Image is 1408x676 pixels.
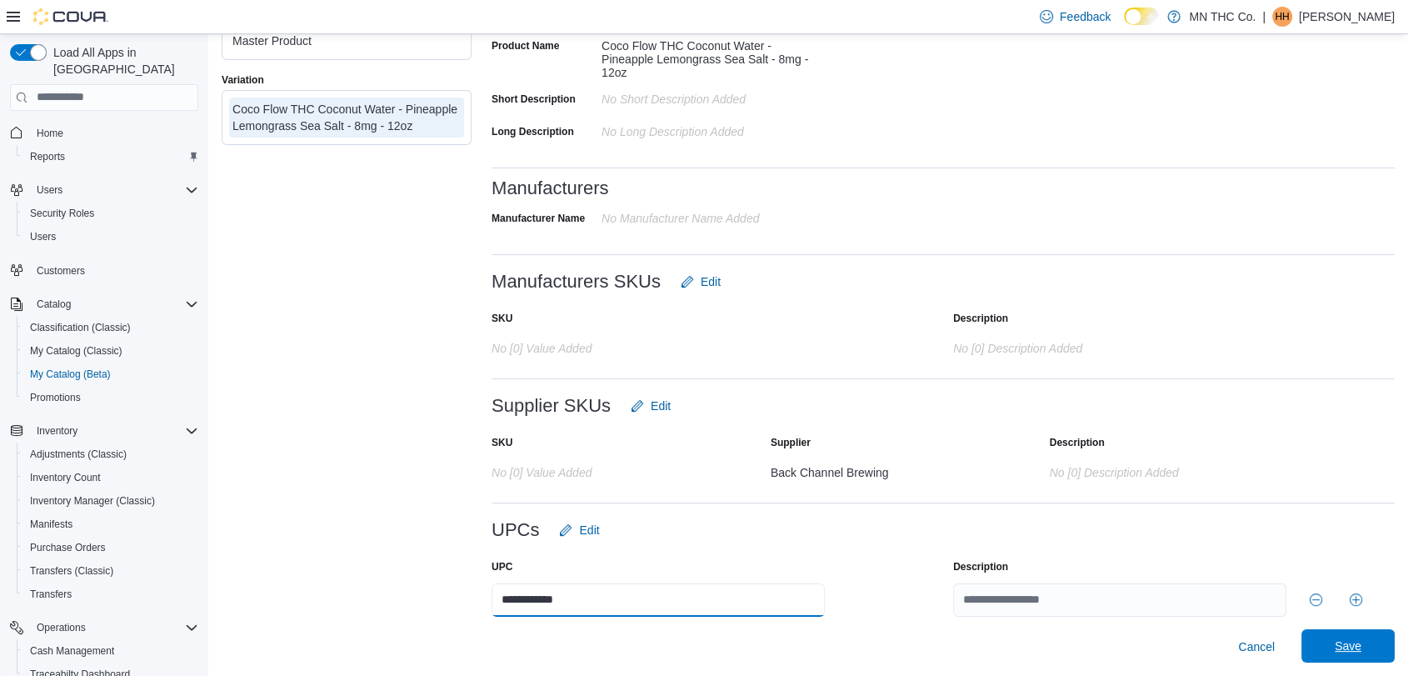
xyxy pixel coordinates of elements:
span: Users [30,180,198,200]
a: Inventory Count [23,468,107,488]
button: Catalog [3,293,205,316]
button: Remove row [1306,590,1326,610]
span: Catalog [30,294,198,314]
span: Manifests [23,514,198,534]
h3: UPCs [492,520,539,540]
span: Inventory Count [23,468,198,488]
span: Edit [651,398,671,414]
span: Operations [30,618,198,638]
button: Classification (Classic) [17,316,205,339]
a: Inventory Manager (Classic) [23,491,162,511]
button: Edit [552,513,606,547]
span: Feedback [1060,8,1111,25]
a: Purchase Orders [23,538,112,558]
a: Transfers [23,584,78,604]
span: Home [30,123,198,143]
span: Customers [30,260,198,281]
span: Operations [37,621,86,634]
span: Adjustments (Classic) [23,444,198,464]
button: Inventory Manager (Classic) [17,489,205,513]
label: Product Name [492,39,559,53]
span: Promotions [30,391,81,404]
label: Description [953,312,1008,325]
span: Save [1335,638,1361,654]
button: Users [30,180,69,200]
label: Supplier [771,436,811,449]
span: Transfers [23,584,198,604]
span: Users [23,227,198,247]
div: No [0] value added [492,335,825,355]
p: [PERSON_NAME] [1299,7,1395,27]
span: Security Roles [30,207,94,220]
a: Manifests [23,514,79,534]
a: Classification (Classic) [23,318,137,338]
button: Promotions [17,386,205,409]
p: | [1262,7,1266,27]
label: SKU [492,436,512,449]
a: Home [30,123,70,143]
span: Inventory [37,424,77,438]
span: Edit [579,522,599,538]
button: Home [3,121,205,145]
span: Inventory Manager (Classic) [30,494,155,508]
span: Transfers (Classic) [23,561,198,581]
label: UPC [492,560,512,573]
label: SKU [492,312,512,325]
button: Cancel [1231,630,1281,663]
span: Home [37,127,63,140]
button: Manifests [17,513,205,536]
div: No [0] value added [492,459,751,479]
span: Cash Management [30,644,114,658]
h3: Manufacturers [492,178,609,198]
div: Master Product [232,33,461,49]
a: Promotions [23,388,87,408]
span: Users [37,183,62,197]
input: Dark Mode [1124,8,1159,25]
button: Inventory [30,421,84,441]
a: Customers [30,261,92,281]
button: Catalog [30,294,77,314]
label: Short Description [492,93,576,106]
button: Add row [1377,459,1395,479]
span: My Catalog (Classic) [23,341,198,361]
button: Edit [624,389,677,423]
span: Classification (Classic) [30,321,131,334]
label: Long Description [492,125,574,138]
div: Heather Hawkinson [1272,7,1292,27]
h3: Manufacturers SKUs [492,272,661,292]
span: Cash Management [23,641,198,661]
p: MN THC Co. [1189,7,1256,27]
span: Adjustments (Classic) [30,448,127,461]
label: Variation [222,73,264,87]
button: Cash Management [17,639,205,663]
span: Edit [701,273,721,290]
h3: Supplier SKUs [492,396,611,416]
a: My Catalog (Classic) [23,341,129,361]
button: Customers [3,258,205,283]
div: Coco Flow THC Coconut Water - Pineapple Lemongrass Sea Salt - 8mg - 12oz [602,33,825,79]
a: Reports [23,147,72,167]
a: Adjustments (Classic) [23,444,133,464]
button: Operations [3,616,205,639]
a: My Catalog (Beta) [23,364,117,384]
div: No Long Description added [602,118,825,138]
span: Promotions [23,388,198,408]
span: Catalog [37,298,71,311]
a: Security Roles [23,203,101,223]
span: Transfers [30,588,72,601]
button: Reports [17,145,205,168]
span: Cancel [1238,638,1275,655]
span: My Catalog (Beta) [23,364,198,384]
span: My Catalog (Classic) [30,344,122,358]
span: Manifests [30,518,72,531]
div: No [0] description added [953,335,1286,355]
span: Reports [30,150,65,163]
span: Load All Apps in [GEOGRAPHIC_DATA] [47,44,198,78]
span: Inventory Count [30,471,101,484]
label: Description [953,560,1008,573]
span: Users [30,230,56,243]
button: My Catalog (Beta) [17,363,205,386]
span: Purchase Orders [30,541,106,554]
span: HH [1275,7,1289,27]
